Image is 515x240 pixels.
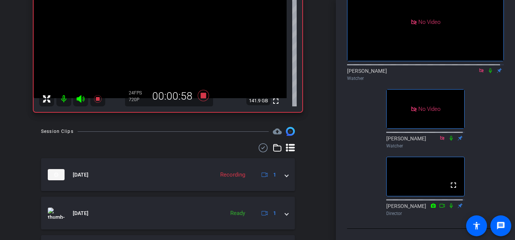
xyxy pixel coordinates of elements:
img: thumb-nail [48,169,65,180]
div: [PERSON_NAME] [386,135,465,149]
div: 24 [129,90,147,96]
div: Session Clips [41,128,74,135]
img: Session clips [286,127,295,136]
span: [DATE] [73,171,88,179]
mat-icon: accessibility [472,221,481,230]
mat-icon: message [496,221,505,230]
span: No Video [418,18,440,25]
span: No Video [418,106,440,112]
span: FPS [134,90,142,96]
span: 1 [273,171,276,179]
div: Watcher [347,75,504,82]
mat-icon: cloud_upload [273,127,282,136]
mat-icon: fullscreen [449,181,458,190]
div: 00:00:58 [147,90,197,103]
img: thumb-nail [48,208,65,219]
span: 1 [273,209,276,217]
span: 141.9 GB [246,96,271,105]
div: Recording [216,171,249,179]
div: Watcher [386,143,465,149]
div: [PERSON_NAME] [347,67,504,82]
mat-icon: fullscreen [271,97,280,106]
span: Destinations for your clips [273,127,282,136]
div: Director [386,210,465,217]
div: 720P [129,97,147,103]
div: Ready [227,209,249,218]
mat-expansion-panel-header: thumb-nail[DATE]Ready1 [41,197,295,230]
mat-expansion-panel-header: thumb-nail[DATE]Recording1 [41,158,295,191]
div: [PERSON_NAME] [386,202,465,217]
span: [DATE] [73,209,88,217]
